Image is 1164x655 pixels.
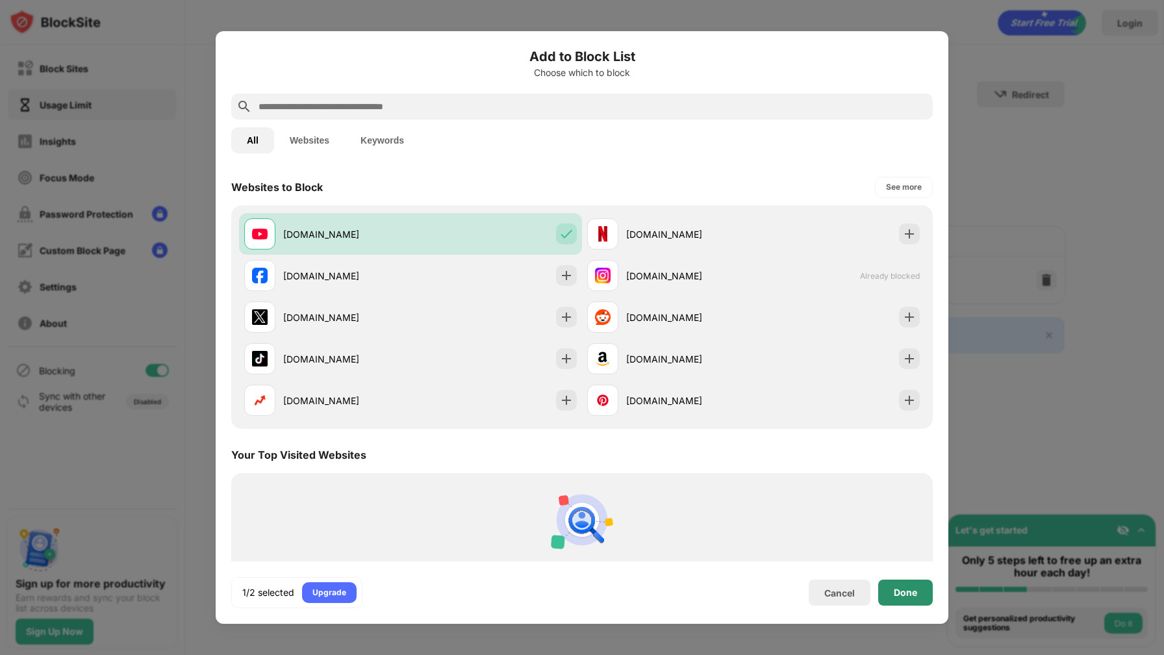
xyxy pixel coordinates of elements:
[236,99,252,114] img: search.svg
[860,271,920,281] span: Already blocked
[274,127,345,153] button: Websites
[283,227,411,241] div: [DOMAIN_NAME]
[283,352,411,366] div: [DOMAIN_NAME]
[312,586,346,599] div: Upgrade
[626,269,753,283] div: [DOMAIN_NAME]
[252,268,268,283] img: favicons
[894,587,917,598] div: Done
[345,127,420,153] button: Keywords
[595,351,611,366] img: favicons
[626,227,753,241] div: [DOMAIN_NAME]
[252,226,268,242] img: favicons
[242,586,294,599] div: 1/2 selected
[252,392,268,408] img: favicons
[231,68,933,78] div: Choose which to block
[252,309,268,325] img: favicons
[595,268,611,283] img: favicons
[283,394,411,407] div: [DOMAIN_NAME]
[626,311,753,324] div: [DOMAIN_NAME]
[231,448,366,461] div: Your Top Visited Websites
[231,127,274,153] button: All
[595,309,611,325] img: favicons
[231,181,323,194] div: Websites to Block
[252,351,268,366] img: favicons
[824,587,855,598] div: Cancel
[283,269,411,283] div: [DOMAIN_NAME]
[231,47,933,66] h6: Add to Block List
[626,394,753,407] div: [DOMAIN_NAME]
[626,352,753,366] div: [DOMAIN_NAME]
[595,226,611,242] img: favicons
[283,311,411,324] div: [DOMAIN_NAME]
[551,489,613,551] img: personal-suggestions.svg
[886,181,922,194] div: See more
[595,392,611,408] img: favicons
